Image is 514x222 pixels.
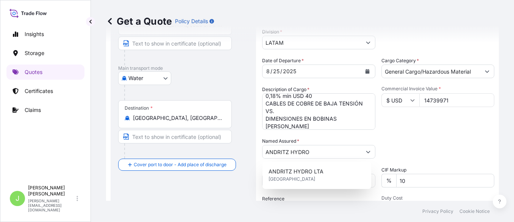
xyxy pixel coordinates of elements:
div: % [381,174,396,187]
p: Certificates [25,87,53,95]
a: Storage [6,46,84,61]
a: Certificates [6,83,84,99]
div: / [270,67,272,76]
span: Cover port to door - Add place of discharge [134,161,227,168]
div: Destination [125,105,153,111]
p: [PERSON_NAME] [PERSON_NAME] [28,185,75,197]
label: Description of Cargo [262,86,309,93]
input: Text to appear on certificate [118,36,232,50]
a: Quotes [6,65,84,80]
label: Reference [262,195,284,203]
button: Show suggestions [361,36,375,49]
span: J [16,195,19,202]
span: Commercial Invoice Value [381,86,495,92]
span: [GEOGRAPHIC_DATA] [269,175,315,183]
p: Get a Quote [106,15,172,27]
button: Select transport [118,71,171,85]
input: Full name [262,145,361,159]
p: Claims [25,106,41,114]
p: Main transport mode [118,65,248,71]
label: Named Assured [262,137,299,145]
label: CIF Markup [381,166,406,174]
span: Date of Departure [262,57,304,65]
input: Enter percentage [396,174,495,187]
span: ANDRITZ HYDRO LTA [269,168,323,175]
div: / [280,67,282,76]
p: [PERSON_NAME][EMAIL_ADDRESS][DOMAIN_NAME] [28,198,75,212]
input: Type to search division [262,36,361,49]
a: Cookie Notice [459,208,490,214]
input: Text to appear on certificate [118,130,232,143]
input: Select a commodity type [382,65,481,78]
p: Insights [25,30,44,38]
span: Freight Cost [262,166,375,172]
button: Show suggestions [361,145,375,159]
a: Claims [6,102,84,118]
p: Storage [25,49,44,57]
p: Quotes [25,68,42,76]
div: month, [266,67,270,76]
p: Policy Details [175,17,208,25]
span: Duty Cost [381,195,495,201]
div: day, [272,67,280,76]
div: year, [282,67,297,76]
div: Suggestions [266,165,368,186]
button: Cover port to door - Add place of discharge [118,159,236,171]
span: Water [128,74,143,82]
a: Privacy Policy [422,208,453,214]
input: Destination [133,114,222,122]
button: Show suggestions [480,65,494,78]
label: Cargo Category [381,57,419,65]
input: Type amount [419,93,495,107]
button: Calendar [361,65,373,77]
a: Insights [6,27,84,42]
